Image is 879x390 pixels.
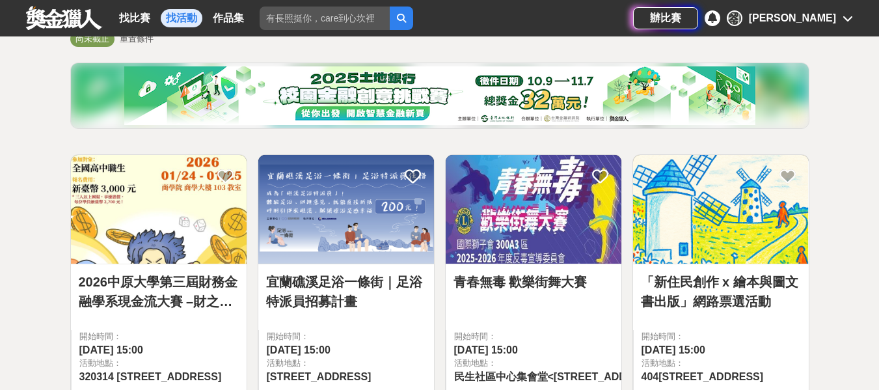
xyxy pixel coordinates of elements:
span: 404[STREET_ADDRESS] [642,371,764,382]
input: 有長照挺你，care到心坎裡！青春出手，拍出照顧 影音徵件活動 [260,7,390,30]
img: Cover Image [71,155,247,264]
span: 活動地點： [454,357,665,370]
a: 2026中原大學第三屆財務金融學系現金流大賽 –財之呼吸 壹之型：現金流！ [79,272,239,311]
img: de0ec254-a5ce-4606-9358-3f20dd3f7ec9.png [124,66,755,125]
span: 320314 [STREET_ADDRESS] [79,371,222,382]
a: 找比賽 [114,9,156,27]
img: Cover Image [633,155,809,264]
span: 開始時間： [79,330,239,343]
a: 「新住民創作 x 繪本與圖文書出版」網路票選活動 [641,272,801,311]
img: Cover Image [258,155,434,264]
div: [PERSON_NAME] [749,10,836,26]
span: 活動地點： [267,357,426,370]
span: [STREET_ADDRESS] [267,371,372,382]
span: 尚未截止 [75,34,109,44]
span: 民生社區中心集會堂<[STREET_ADDRESS]> [454,371,665,382]
span: 開始時間： [454,330,614,343]
span: [DATE] 15:00 [267,344,331,355]
span: 活動地點： [79,357,239,370]
a: 找活動 [161,9,202,27]
span: 開始時間： [642,330,801,343]
span: [DATE] 15:00 [642,344,705,355]
a: 青春無毒 歡樂街舞大賽 [453,272,614,292]
span: 開始時間： [267,330,426,343]
span: [DATE] 15:00 [454,344,518,355]
span: 活動地點： [642,357,801,370]
span: [DATE] 15:00 [79,344,143,355]
div: 劉 [727,10,742,26]
span: 重置條件 [120,34,154,44]
img: Cover Image [446,155,621,264]
a: 宜蘭礁溪足浴一條街｜足浴特派員招募計畫 [266,272,426,311]
a: 辦比賽 [633,7,698,29]
a: 作品集 [208,9,249,27]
